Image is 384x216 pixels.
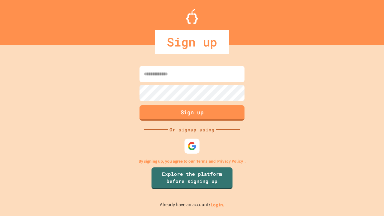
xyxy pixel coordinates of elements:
[196,158,207,164] a: Terms
[160,201,224,208] p: Already have an account?
[186,9,198,24] img: Logo.svg
[187,142,196,151] img: google-icon.svg
[155,30,229,54] div: Sign up
[217,158,243,164] a: Privacy Policy
[151,167,232,189] a: Explore the platform before signing up
[211,202,224,208] a: Log in.
[139,158,246,164] p: By signing up, you agree to our and .
[168,126,216,133] div: Or signup using
[139,105,244,121] button: Sign up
